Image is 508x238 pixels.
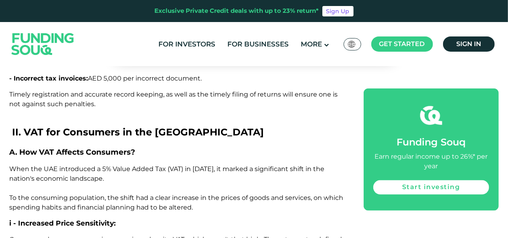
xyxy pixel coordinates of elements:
img: Logo [4,24,82,64]
span: A. How VAT Affects Consumers? [10,147,136,157]
span: Sign in [456,40,481,48]
span: - Incorrect tax invoices: [10,75,88,82]
span: i - Increased Price Sensitivity: [10,219,116,227]
img: fsicon [420,104,442,126]
a: Sign in [443,36,495,52]
a: For Businesses [225,38,291,51]
span: Get started [379,40,425,48]
span: When the UAE introduced a 5% Value Added Tax (VAT) in [DATE], it marked a significant shift in th... [10,165,344,211]
span: Funding Souq [397,136,465,148]
div: Earn regular income up to 26%* per year [373,152,489,171]
a: Start investing [373,180,489,194]
span: II. VAT for Consumers in the [GEOGRAPHIC_DATA] [12,126,264,138]
a: For Investors [156,38,217,51]
span: AED 5,000 per incorrect document. [88,75,202,82]
span: Timely registration and accurate record keeping, as well as the timely filing of returns will ens... [10,91,338,108]
span: More [301,40,322,48]
a: Sign Up [322,6,354,16]
img: SA Flag [348,41,355,48]
div: Exclusive Private Credit deals with up to 23% return* [155,6,319,16]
